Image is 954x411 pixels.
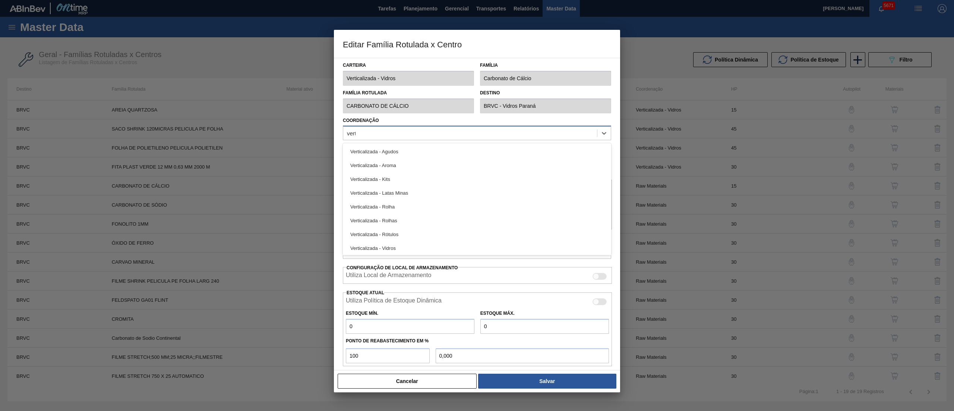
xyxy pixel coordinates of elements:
[343,241,611,255] div: Verticalizada - Vidros
[343,145,611,159] div: Verticalizada - Agudos
[334,30,620,58] h3: Editar Família Rotulada x Centro
[343,172,611,186] div: Verticalizada - Kits
[343,186,611,200] div: Verticalizada - Latas Minas
[480,60,611,71] label: Família
[346,272,431,281] label: Quando ativada, o sistema irá exibir os estoques de diferentes locais de armazenamento.
[343,228,611,241] div: Verticalizada - Rótulos
[343,118,379,123] label: Coordenação
[343,159,611,172] div: Verticalizada - Aroma
[478,374,616,389] button: Salvar
[346,338,429,343] label: Ponto de Reabastecimento em %
[480,88,611,98] label: Destino
[346,297,442,306] label: Quando ativada, o sistema irá usar os estoques usando a Política de Estoque Dinâmica.
[338,374,477,389] button: Cancelar
[347,290,384,295] label: Estoque Atual
[347,265,458,270] span: Configuração de Local de Armazenamento
[343,60,474,71] label: Carteira
[346,311,378,316] label: Estoque Mín.
[480,311,515,316] label: Estoque Máx.
[343,200,611,214] div: Verticalizada - Rolha
[343,214,611,228] div: Verticalizada - Rolhas
[343,88,474,98] label: Família Rotulada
